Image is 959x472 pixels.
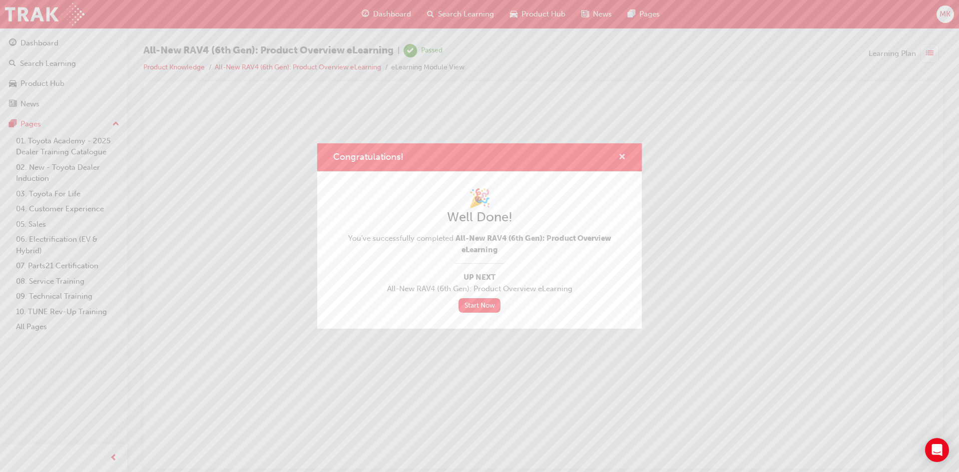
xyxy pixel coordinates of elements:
[4,150,780,167] div: 👋 Bye!
[317,143,642,329] div: Congratulations!
[333,233,626,255] span: You've successfully completed
[4,177,780,189] div: You may now leave this page.
[925,438,949,462] div: Open Intercom Messenger
[333,151,404,162] span: Congratulations!
[618,151,626,164] button: cross-icon
[459,298,500,313] a: Start Now
[333,187,626,209] h1: 🎉
[456,234,611,254] span: All-New RAV4 (6th Gen): Product Overview eLearning
[333,272,626,283] span: Up Next
[333,283,626,295] span: All-New RAV4 (6th Gen): Product Overview eLearning
[333,209,626,225] h2: Well Done!
[618,153,626,162] span: cross-icon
